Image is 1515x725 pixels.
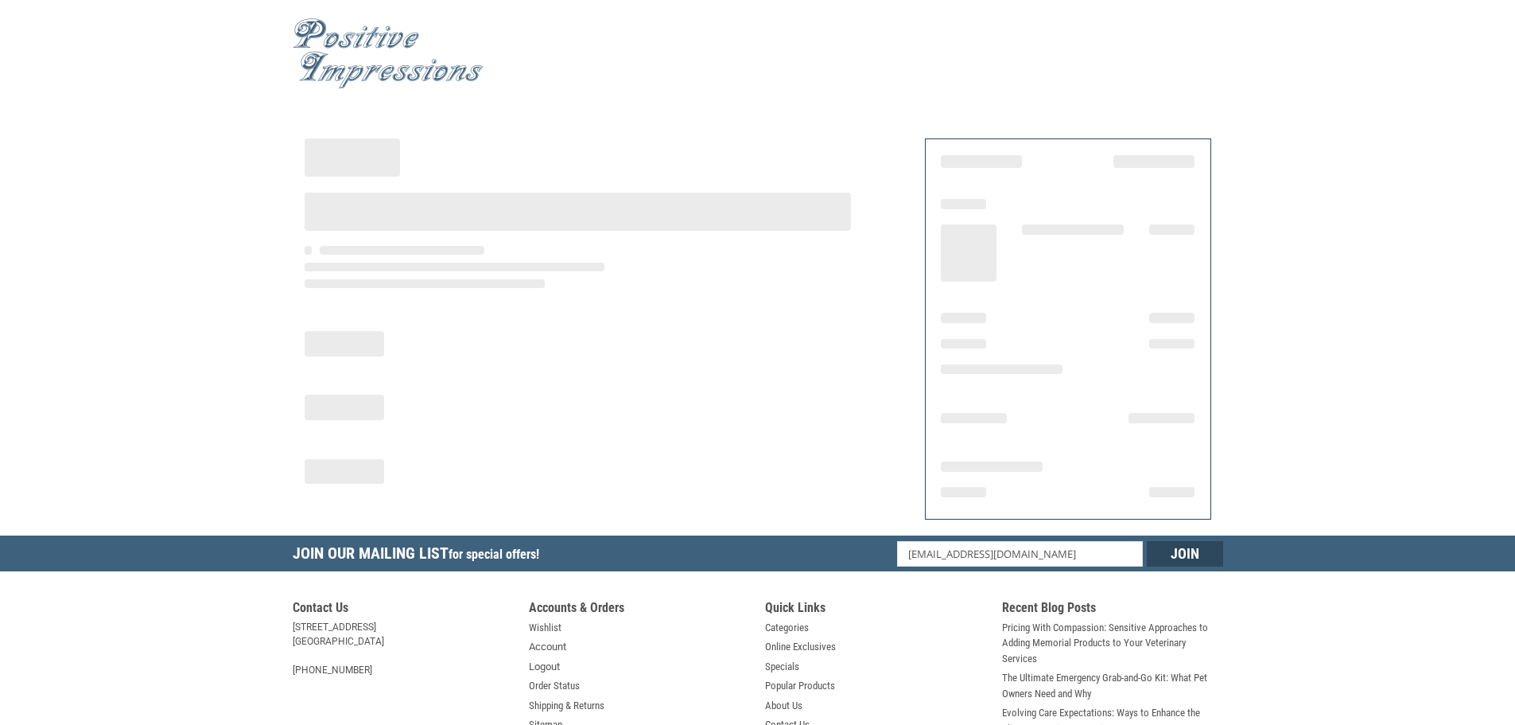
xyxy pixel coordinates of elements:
[765,620,809,636] a: Categories
[765,659,799,675] a: Specials
[529,639,566,655] a: Account
[293,536,547,576] h5: Join Our Mailing List
[449,547,539,562] span: for special offers!
[293,600,514,620] h5: Contact Us
[293,620,514,677] address: [STREET_ADDRESS] [GEOGRAPHIC_DATA] [PHONE_NUMBER]
[293,18,484,89] img: Positive Impressions
[1002,620,1223,667] a: Pricing With Compassion: Sensitive Approaches to Adding Memorial Products to Your Veterinary Serv...
[529,678,580,694] a: Order Status
[529,620,561,636] a: Wishlist
[529,659,560,675] a: Logout
[1002,600,1223,620] h5: Recent Blog Posts
[765,678,835,694] a: Popular Products
[765,600,986,620] h5: Quick Links
[1147,541,1223,567] input: Join
[1002,670,1223,701] a: The Ultimate Emergency Grab-and-Go Kit: What Pet Owners Need and Why
[529,698,604,714] a: Shipping & Returns
[765,639,836,655] a: Online Exclusives
[529,600,750,620] h5: Accounts & Orders
[897,541,1143,567] input: Email
[765,698,802,714] a: About Us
